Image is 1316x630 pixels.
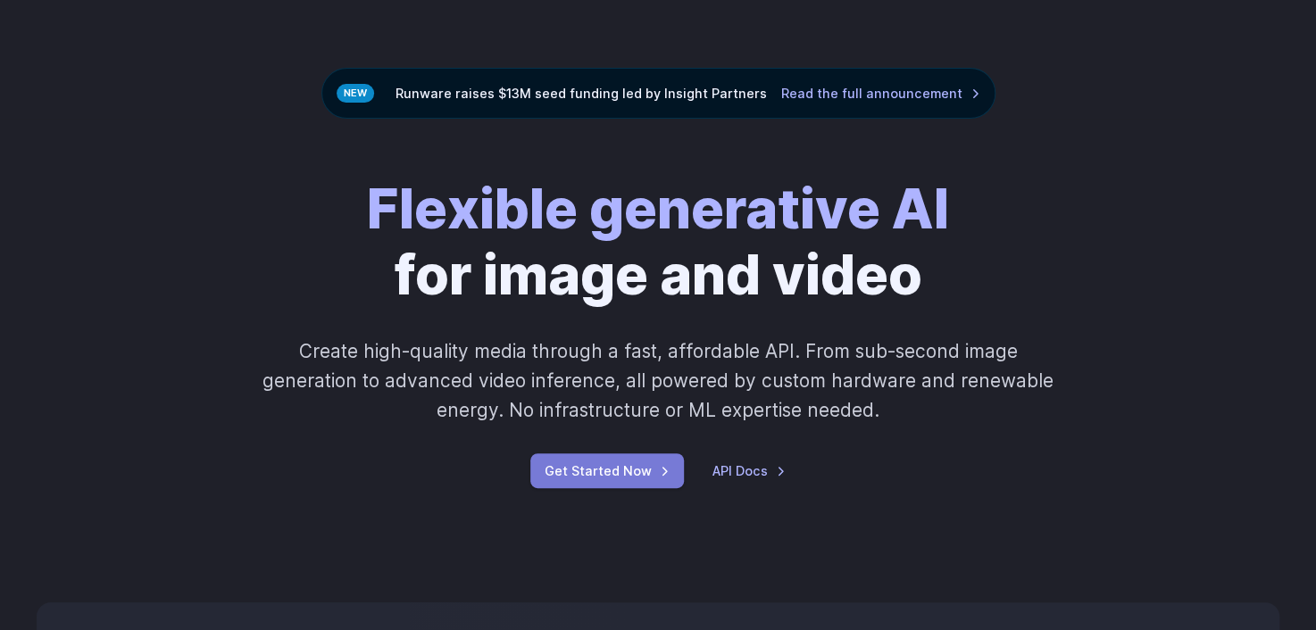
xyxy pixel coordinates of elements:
[367,176,949,308] h1: for image and video
[261,336,1056,426] p: Create high-quality media through a fast, affordable API. From sub-second image generation to adv...
[367,175,949,242] strong: Flexible generative AI
[530,453,684,488] a: Get Started Now
[781,83,980,104] a: Read the full announcement
[712,460,786,481] a: API Docs
[321,68,995,119] div: Runware raises $13M seed funding led by Insight Partners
